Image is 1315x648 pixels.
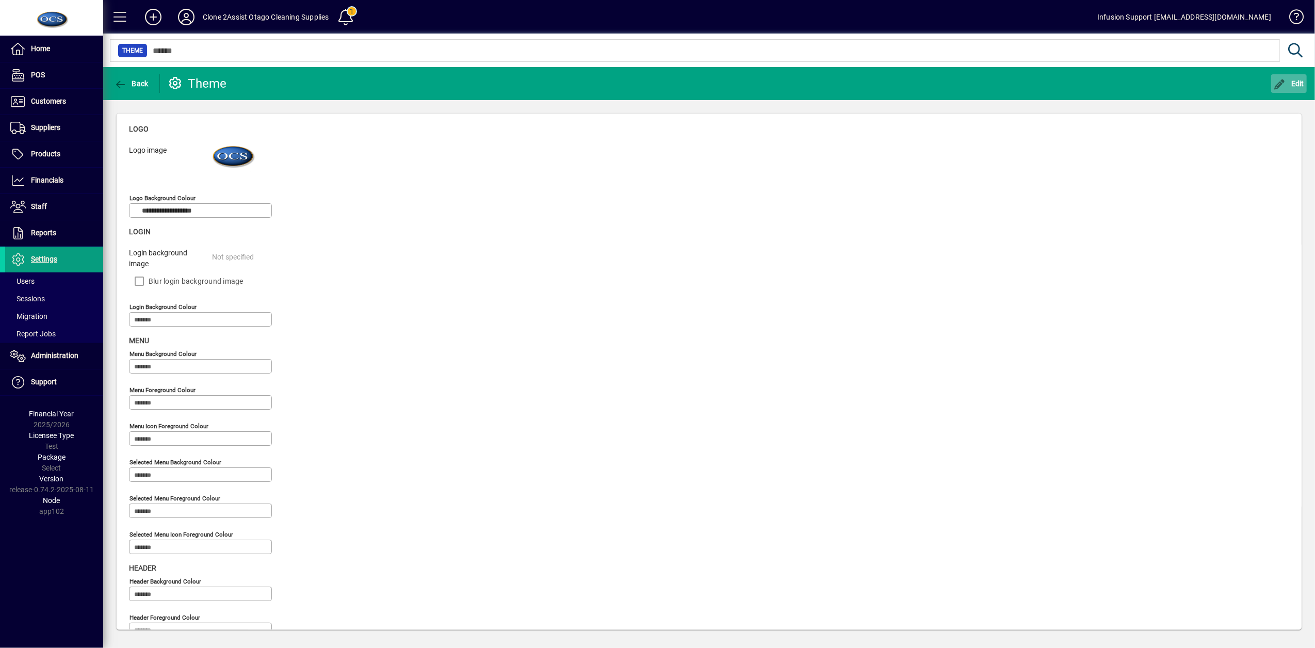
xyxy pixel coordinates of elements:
[129,423,208,430] mat-label: Menu icon foreground colour
[10,277,35,285] span: Users
[5,290,103,307] a: Sessions
[129,564,156,572] span: Header
[43,496,60,505] span: Node
[1274,79,1305,88] span: Edit
[29,410,74,418] span: Financial Year
[121,248,200,269] label: Login background image
[114,79,149,88] span: Back
[121,145,200,186] label: Logo image
[129,350,197,358] mat-label: Menu background colour
[122,45,143,56] span: Theme
[31,176,63,184] span: Financials
[10,330,56,338] span: Report Jobs
[129,578,201,585] mat-label: Header background colour
[31,150,60,158] span: Products
[1271,74,1307,93] button: Edit
[168,75,227,92] div: Theme
[111,74,151,93] button: Back
[129,459,221,466] mat-label: Selected menu background colour
[31,97,66,105] span: Customers
[137,8,170,26] button: Add
[103,74,160,93] app-page-header-button: Back
[129,386,196,394] mat-label: Menu foreground colour
[129,614,200,621] mat-label: Header foreground colour
[5,168,103,193] a: Financials
[129,336,149,345] span: Menu
[5,307,103,325] a: Migration
[203,9,329,25] div: Clone 2Assist Otago Cleaning Supplies
[31,202,47,210] span: Staff
[10,312,47,320] span: Migration
[31,351,78,360] span: Administration
[5,369,103,395] a: Support
[31,44,50,53] span: Home
[5,220,103,246] a: Reports
[5,194,103,220] a: Staff
[10,295,45,303] span: Sessions
[1097,9,1271,25] div: Infusion Support [EMAIL_ADDRESS][DOMAIN_NAME]
[38,453,66,461] span: Package
[129,228,151,236] span: Login
[5,343,103,369] a: Administration
[129,495,220,502] mat-label: Selected menu foreground colour
[31,229,56,237] span: Reports
[31,378,57,386] span: Support
[5,325,103,343] a: Report Jobs
[31,71,45,79] span: POS
[170,8,203,26] button: Profile
[40,475,64,483] span: Version
[129,125,149,133] span: Logo
[5,272,103,290] a: Users
[5,36,103,62] a: Home
[5,89,103,115] a: Customers
[5,141,103,167] a: Products
[29,431,74,440] span: Licensee Type
[31,255,57,263] span: Settings
[5,62,103,88] a: POS
[1281,2,1302,36] a: Knowledge Base
[129,531,233,538] mat-label: Selected menu icon foreground colour
[31,123,60,132] span: Suppliers
[129,195,196,202] mat-label: Logo background colour
[5,115,103,141] a: Suppliers
[129,303,197,311] mat-label: Login background colour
